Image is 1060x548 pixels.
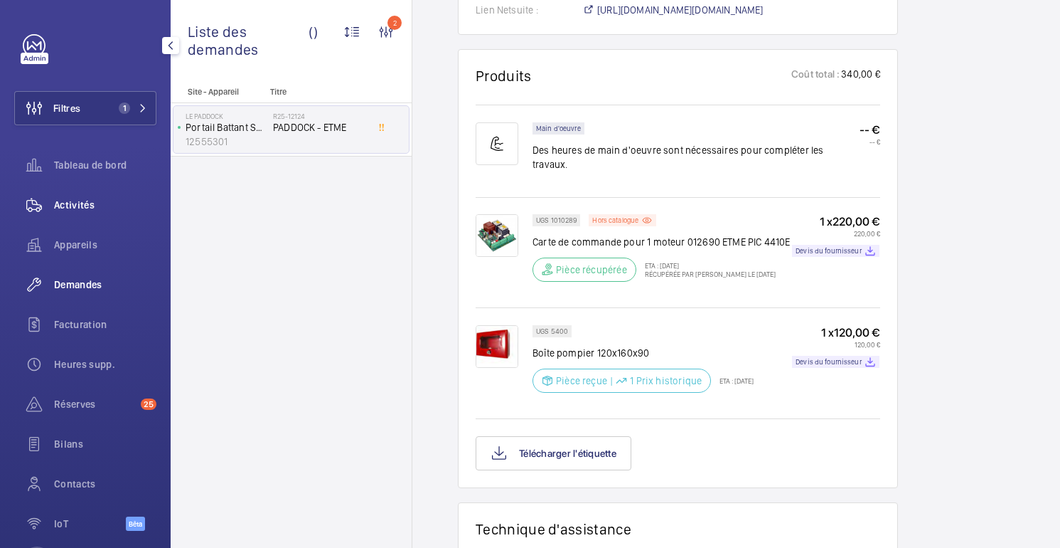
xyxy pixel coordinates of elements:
font: 220,00 € [833,215,880,228]
font: Coût total : [791,68,840,80]
a: Devis du fournisseur [792,245,879,257]
font: 120,00 € [855,340,880,349]
font: Récupérée par [PERSON_NAME] le [DATE] [645,270,776,278]
font: Contacts [54,478,96,490]
font: Liste des demandes [188,23,259,58]
font: Hors catalogue [592,216,638,224]
font: Main d'oeuvre [536,124,581,132]
font: Réserves [54,399,96,410]
font: | [610,375,613,386]
font: 1 [123,103,127,113]
font: Site - Appareil [188,87,239,97]
img: UUlV2JILVdZxmoUZshWbbdYJRNQ6j4WlMGcMMKVIYalh4GZ2.jpeg [476,214,518,257]
font: Demandes [54,279,102,290]
font: Bilans [54,438,83,450]
font: Devis du fournisseur [796,357,862,366]
font: Produits [476,67,532,85]
font: R25-12124 [273,112,305,120]
font: PADDOCK - ETME [273,122,347,133]
font: Technique d'assistance [476,520,631,538]
font: Appareils [54,239,97,251]
font: [URL][DOMAIN_NAME][DOMAIN_NAME] [597,4,764,16]
font: Bêta [129,520,142,528]
font: -- € [869,137,880,146]
font: IoT [54,518,68,529]
font: Activités [54,199,95,211]
font: Titre [270,87,287,97]
font: Filtres [53,102,80,114]
font: Tableau de bord [54,159,127,171]
font: -- € [860,123,880,137]
font: 340,00 € [841,68,879,80]
font: Pièce reçue [556,375,607,386]
font: 25 [144,399,154,409]
img: QeCS7fitmmXJAy4-DHDEQwWl2GHTmY2_PTSKk7ZV35FWgE9x.png [476,325,518,368]
font: UGS 1010289 [536,216,577,224]
button: Filtres1 [14,91,156,125]
font: Carte de commande pour 1 moteur 012690 ETME PIC 4410E [532,236,791,248]
font: Facturation [54,319,107,330]
font: Des heures de main d'oeuvre sont nécessaires pour compléter les travaux. [532,144,823,170]
font: 1 Prix historique [630,375,702,386]
font: () [309,23,318,41]
font: Portail Battant Sortie [186,122,277,133]
font: 1 x [821,326,834,339]
font: ETA : [DATE] [719,376,754,385]
font: Heures supp. [54,359,115,370]
font: 220,00 € [854,229,880,238]
a: Devis du fournisseur [792,356,879,368]
font: Devis du fournisseur [796,246,862,255]
font: ETA : [DATE] [645,261,679,270]
img: muscle-sm.svg [476,122,518,165]
font: Pièce récupérée [556,264,627,275]
font: UGS 5400 [536,327,568,335]
font: Boîte pompier 120x160x90 [532,347,649,359]
font: 12555301 [186,136,227,147]
font: 1 x [820,215,833,228]
font: Le Paddock [186,112,223,120]
font: 120,00 € [834,326,880,339]
button: Télécharger l'étiquette [476,436,631,470]
font: Télécharger l'étiquette [519,448,616,459]
a: [URL][DOMAIN_NAME][DOMAIN_NAME] [582,3,764,17]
